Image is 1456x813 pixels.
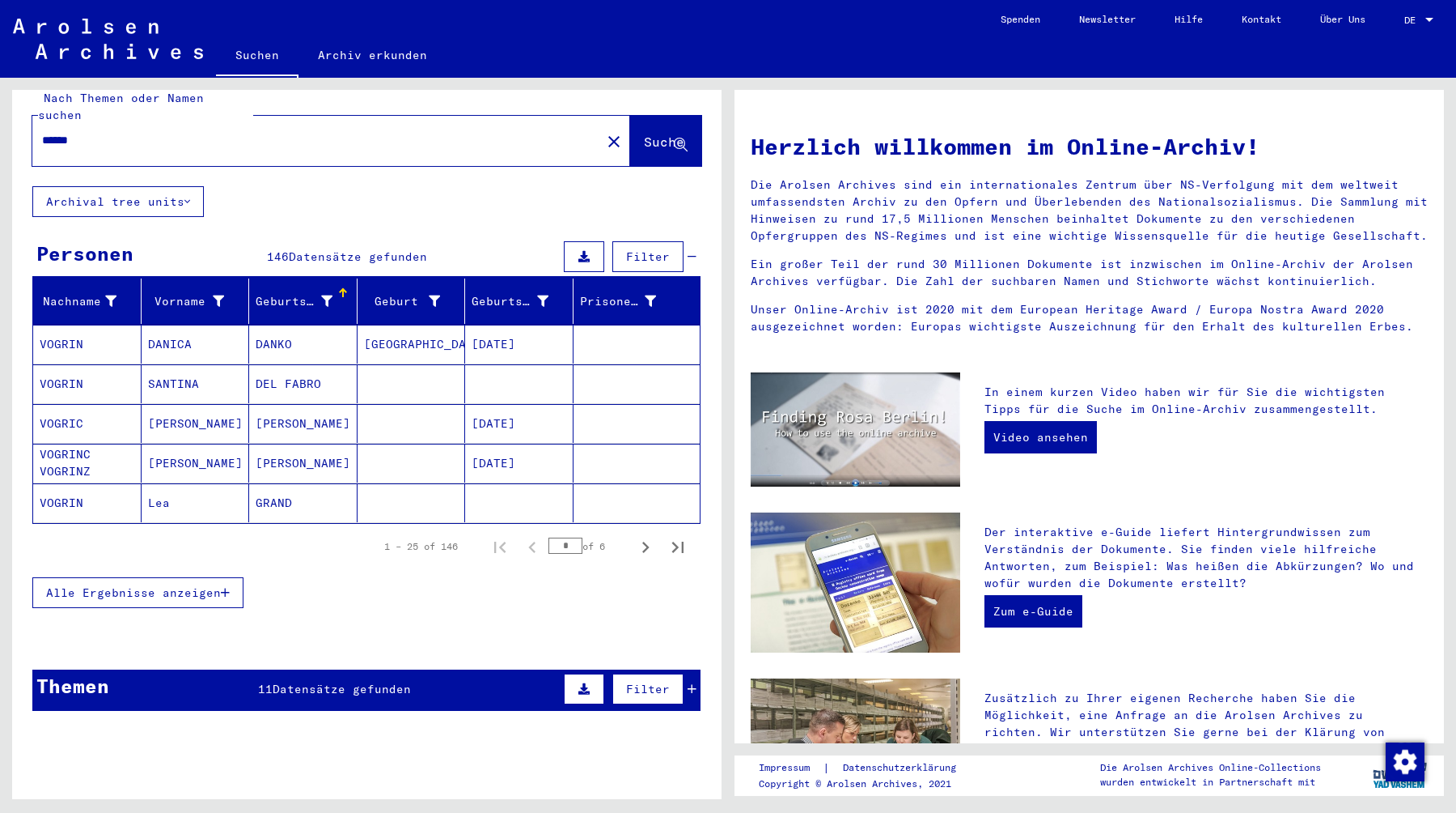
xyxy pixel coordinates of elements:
[759,777,976,791] p: Copyright © Arolsen Archives, 2021
[13,19,203,59] img: Arolsen_neg.svg
[751,301,1428,335] p: Unser Online-Archiv ist 2020 mit dem European Heritage Award / Europa Nostra Award 2020 ausgezeic...
[33,325,142,364] mat-cell: VOGRIN
[267,249,289,264] span: 146
[751,130,1428,164] h1: Herzlich willkommen im Online-Archiv!
[472,288,573,314] div: Geburtsdatum
[629,530,662,563] button: Next page
[142,444,250,483] mat-cell: [PERSON_NAME]
[751,372,960,487] img: video.jpg
[984,690,1428,775] p: Zusätzlich zu Ihrer eigenen Recherche haben Sie die Möglichkeit, eine Anfrage an die Arolsen Arch...
[516,530,548,563] button: Previous page
[40,293,116,310] div: Nachname
[984,524,1428,592] p: Der interaktive e-Guide liefert Hintergrundwissen zum Verständnis der Dokumente. Sie finden viele...
[644,134,684,150] span: Suche
[548,538,629,554] div: of 6
[273,682,411,696] span: Datensätze gefunden
[984,421,1097,453] a: Video ansehen
[662,530,694,563] button: Last page
[142,279,250,324] mat-header-cell: Vorname
[580,288,681,314] div: Prisoner #
[33,404,142,443] mat-cell: VOGRIC
[36,671,109,700] div: Themen
[364,288,465,314] div: Geburt‏
[33,483,142,522] mat-cell: VOGRIN
[148,293,225,310] div: Vorname
[984,595,1082,628] a: Zum e-Guide
[759,760,976,777] div: |
[249,444,358,483] mat-cell: [PERSON_NAME]
[751,177,1428,245] p: Die Arolsen Archives sind ein internationales Zentrum über NS-Verfolgung mit dem weltweit umfasse...
[249,404,358,443] mat-cell: [PERSON_NAME]
[298,36,447,74] a: Archiv erkunden
[612,674,684,704] button: Filter
[598,125,630,157] button: Clear
[249,279,358,324] mat-header-cell: Geburtsname
[574,279,700,324] mat-header-cell: Prisoner #
[358,279,466,324] mat-header-cell: Geburt‏
[256,293,332,310] div: Geburtsname
[465,404,574,443] mat-cell: [DATE]
[38,91,204,122] mat-label: Nach Themen oder Namen suchen
[249,483,358,522] mat-cell: GRAND
[612,241,684,272] button: Filter
[1100,760,1321,775] p: Die Arolsen Archives Online-Collections
[256,288,357,314] div: Geburtsname
[1386,743,1424,781] img: Zustimmung ändern
[33,444,142,483] mat-cell: VOGRINC VOGRINZ
[465,279,574,324] mat-header-cell: Geburtsdatum
[32,577,243,608] button: Alle Ergebnisse anzeigen
[604,132,624,151] mat-icon: close
[40,288,141,314] div: Nachname
[630,116,701,166] button: Suche
[1100,775,1321,790] p: wurden entwickelt in Partnerschaft mit
[36,239,133,268] div: Personen
[33,364,142,403] mat-cell: VOGRIN
[148,288,249,314] div: Vorname
[626,682,670,696] span: Filter
[249,325,358,364] mat-cell: DANKO
[142,364,250,403] mat-cell: SANTINA
[465,444,574,483] mat-cell: [DATE]
[1404,15,1422,26] span: DE
[289,249,427,264] span: Datensätze gefunden
[484,530,516,563] button: First page
[759,760,823,777] a: Impressum
[580,293,657,310] div: Prisoner #
[830,760,976,777] a: Datenschutzerklärung
[384,539,458,554] div: 1 – 25 of 146
[249,364,358,403] mat-cell: DEL FABRO
[626,249,670,264] span: Filter
[258,682,273,696] span: 11
[32,186,204,217] button: Archival tree units
[216,36,298,78] a: Suchen
[364,293,441,310] div: Geburt‏
[142,483,250,522] mat-cell: Lea
[358,325,466,364] mat-cell: [GEOGRAPHIC_DATA]
[1369,755,1430,795] img: yv_logo.png
[142,404,250,443] mat-cell: [PERSON_NAME]
[142,325,250,364] mat-cell: DANICA
[984,384,1428,418] p: In einem kurzen Video haben wir für Sie die wichtigsten Tipps für die Suche im Online-Archiv zusa...
[46,585,221,600] span: Alle Ergebnisse anzeigen
[465,325,574,364] mat-cell: [DATE]
[751,513,960,653] img: eguide.jpg
[472,293,548,310] div: Geburtsdatum
[33,279,142,324] mat-header-cell: Nachname
[751,256,1428,290] p: Ein großer Teil der rund 30 Millionen Dokumente ist inzwischen im Online-Archiv der Arolsen Archi...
